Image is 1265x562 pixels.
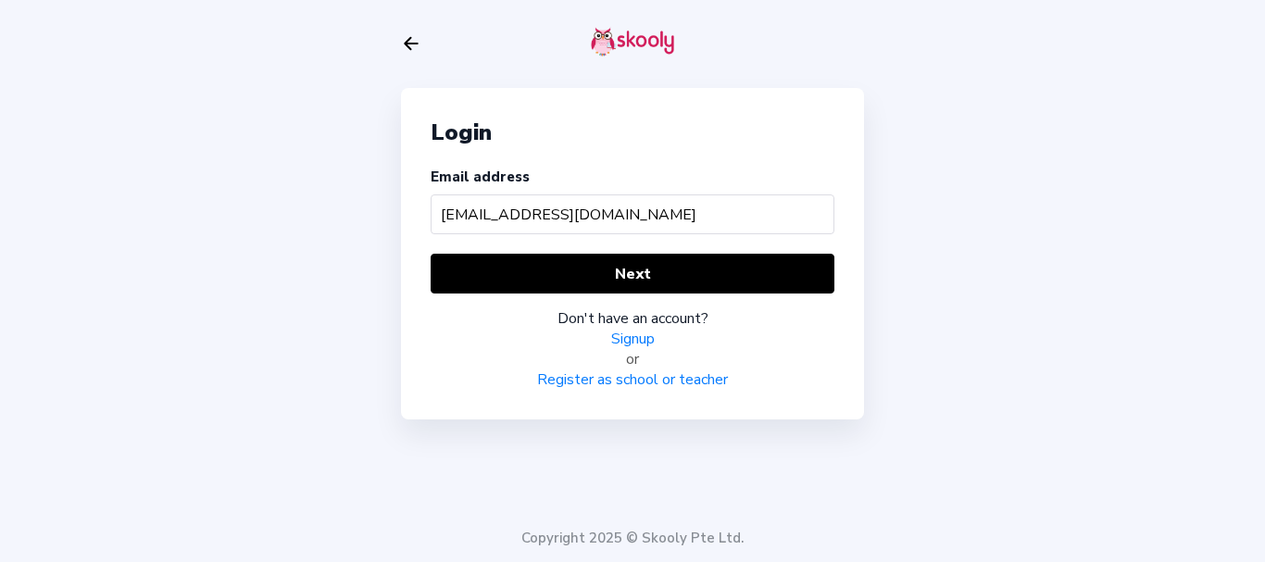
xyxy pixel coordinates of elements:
[431,349,834,369] div: or
[591,27,674,56] img: skooly-logo.png
[431,254,834,293] button: Next
[537,369,728,390] a: Register as school or teacher
[431,308,834,329] div: Don't have an account?
[431,168,530,186] label: Email address
[431,194,834,234] input: Your email address
[431,118,834,147] div: Login
[611,329,655,349] a: Signup
[401,33,421,54] button: arrow back outline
